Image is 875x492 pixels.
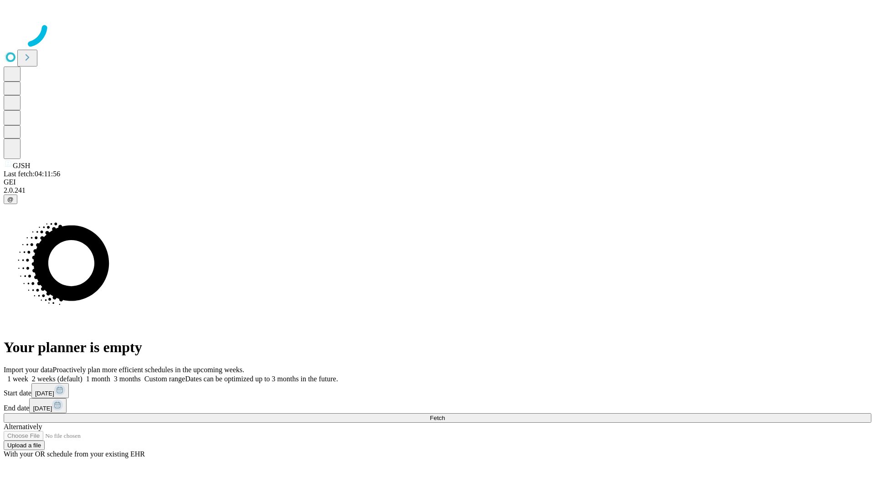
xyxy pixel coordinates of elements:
[7,196,14,203] span: @
[185,375,338,383] span: Dates can be optimized up to 3 months in the future.
[4,423,42,430] span: Alternatively
[53,366,244,374] span: Proactively plan more efficient schedules in the upcoming weeks.
[144,375,185,383] span: Custom range
[4,441,45,450] button: Upload a file
[4,178,871,186] div: GEI
[7,375,28,383] span: 1 week
[13,162,30,169] span: GJSH
[4,398,871,413] div: End date
[32,375,82,383] span: 2 weeks (default)
[31,383,69,398] button: [DATE]
[4,413,871,423] button: Fetch
[29,398,67,413] button: [DATE]
[33,405,52,412] span: [DATE]
[4,383,871,398] div: Start date
[4,170,60,178] span: Last fetch: 04:11:56
[4,450,145,458] span: With your OR schedule from your existing EHR
[4,186,871,195] div: 2.0.241
[86,375,110,383] span: 1 month
[114,375,141,383] span: 3 months
[4,339,871,356] h1: Your planner is empty
[4,366,53,374] span: Import your data
[4,195,17,204] button: @
[35,390,54,397] span: [DATE]
[430,415,445,421] span: Fetch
